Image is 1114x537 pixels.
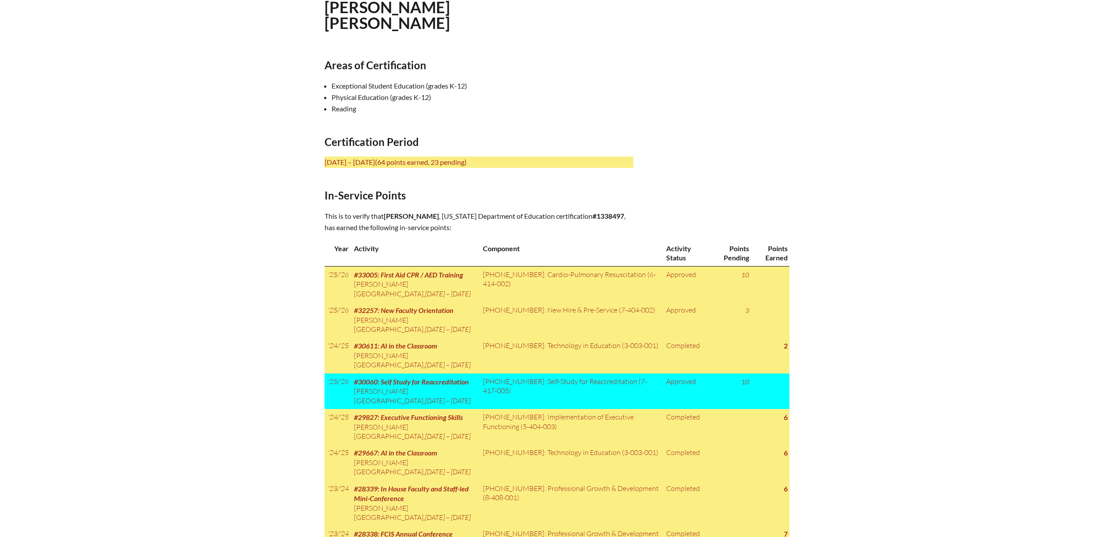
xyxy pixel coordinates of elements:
[425,325,471,334] span: [DATE] – [DATE]
[751,240,789,266] th: Points Earned
[350,302,479,338] td: ,
[354,458,424,476] span: [PERSON_NAME][GEOGRAPHIC_DATA]
[784,484,788,493] strong: 6
[325,135,633,148] h2: Certification Period
[354,351,424,369] span: [PERSON_NAME][GEOGRAPHIC_DATA]
[325,302,350,338] td: '25/'26
[354,504,424,522] span: [PERSON_NAME][GEOGRAPHIC_DATA]
[325,240,350,266] th: Year
[425,432,471,441] span: [DATE] – [DATE]
[425,467,471,476] span: [DATE] – [DATE]
[663,445,710,480] td: Completed
[332,103,640,114] li: Reading
[354,270,463,279] span: #33005: First Aid CPR / AED Training
[425,513,471,522] span: [DATE] – [DATE]
[425,289,471,298] span: [DATE] – [DATE]
[663,409,710,445] td: Completed
[325,373,350,409] td: '25/'26
[350,240,479,266] th: Activity
[325,338,350,373] td: '24/'25
[325,156,633,168] p: [DATE] – [DATE]
[354,423,424,441] span: [PERSON_NAME][GEOGRAPHIC_DATA]
[325,445,350,480] td: '24/'25
[479,338,662,373] td: [PHONE_NUMBER]: Technology in Education (3-003-001)
[663,373,710,409] td: Approved
[354,316,424,334] span: [PERSON_NAME][GEOGRAPHIC_DATA]
[325,210,633,233] p: This is to verify that , [US_STATE] Department of Education certification , has earned the follow...
[325,409,350,445] td: '24/'25
[663,480,710,526] td: Completed
[710,240,751,266] th: Points Pending
[479,373,662,409] td: [PHONE_NUMBER]: Self-Study for Reaccreditation (7-417-005)
[350,445,479,480] td: ,
[479,266,662,302] td: [PHONE_NUMBER]: Cardio-Pulmonary Resuscitation (6-414-002)
[350,480,479,526] td: ,
[354,448,437,457] span: #29667: AI in the Classroom
[663,338,710,373] td: Completed
[784,448,788,457] strong: 6
[479,409,662,445] td: [PHONE_NUMBER]: Implementation of Executive Functioning (5-404-003)
[325,480,350,526] td: '23/'24
[332,92,640,103] li: Physical Education (grades K-12)
[350,266,479,302] td: ,
[425,360,471,369] span: [DATE] – [DATE]
[350,409,479,445] td: ,
[663,266,710,302] td: Approved
[479,480,662,526] td: [PHONE_NUMBER]: Professional Growth & Development (8-408-001)
[350,373,479,409] td: ,
[332,80,640,92] li: Exceptional Student Education (grades K-12)
[479,240,662,266] th: Component
[350,338,479,373] td: ,
[354,341,437,350] span: #30611: AI in the Classroom
[354,280,424,298] span: [PERSON_NAME][GEOGRAPHIC_DATA]
[354,484,469,502] span: #28339: In House Faculty and Staff-led Mini-Conference
[745,306,749,314] strong: 3
[663,302,710,338] td: Approved
[741,270,749,279] strong: 10
[354,413,463,421] span: #29827: Executive Functioning Skills
[354,306,453,314] span: #32257: New Faculty Orientation
[479,445,662,480] td: [PHONE_NUMBER]: Technology in Education (3-003-001)
[741,377,749,386] strong: 10
[784,413,788,421] strong: 6
[354,387,424,405] span: [PERSON_NAME][GEOGRAPHIC_DATA]
[425,396,471,405] span: [DATE] – [DATE]
[593,212,624,220] b: #1338497
[325,266,350,302] td: '25/'26
[325,189,633,202] h2: In-Service Points
[784,341,788,350] strong: 2
[354,377,469,386] span: #30060: Self Study for Reaccreditation
[663,240,710,266] th: Activity Status
[384,212,439,220] span: [PERSON_NAME]
[479,302,662,338] td: [PHONE_NUMBER]: New Hire & Pre-Service (7-404-002)
[375,158,467,166] span: (64 points earned, 23 pending)
[325,59,633,71] h2: Areas of Certification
